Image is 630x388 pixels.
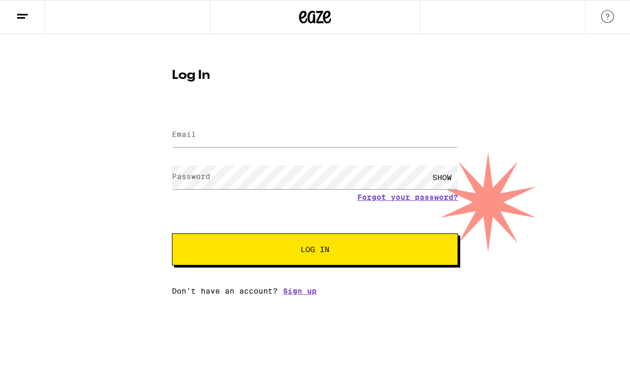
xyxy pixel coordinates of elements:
[283,287,317,295] a: Sign up
[172,287,458,295] div: Don't have an account?
[301,246,329,253] span: Log In
[172,233,458,265] button: Log In
[172,69,458,82] h1: Log In
[172,123,458,147] input: Email
[172,130,196,139] label: Email
[426,165,458,189] div: SHOW
[172,172,210,181] label: Password
[357,193,458,201] a: Forgot your password?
